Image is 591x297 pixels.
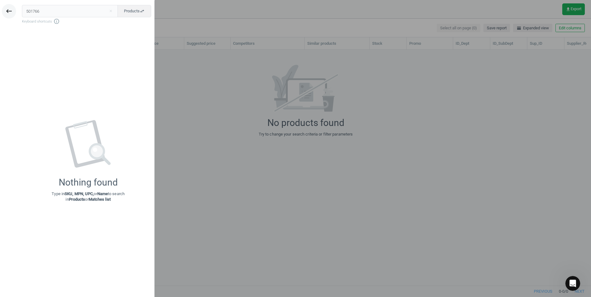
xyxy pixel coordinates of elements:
[22,18,151,24] span: Keyboard shortcuts
[52,191,125,202] p: Type in or to search in or
[565,276,580,291] iframe: Intercom live chat
[69,197,85,202] strong: Products
[5,7,13,15] i: keyboard_backspace
[117,5,151,17] button: Productsswap_horiz
[59,177,118,188] div: Nothing found
[97,191,108,196] strong: Name
[124,8,145,14] span: Products
[53,18,60,24] i: info_outline
[106,8,115,14] button: Close
[140,9,145,14] i: swap_horiz
[22,5,118,17] input: Enter the SKU or product name
[65,191,94,196] strong: SKU, MPN, UPC,
[89,197,111,202] strong: Matches list
[2,4,16,19] button: keyboard_backspace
